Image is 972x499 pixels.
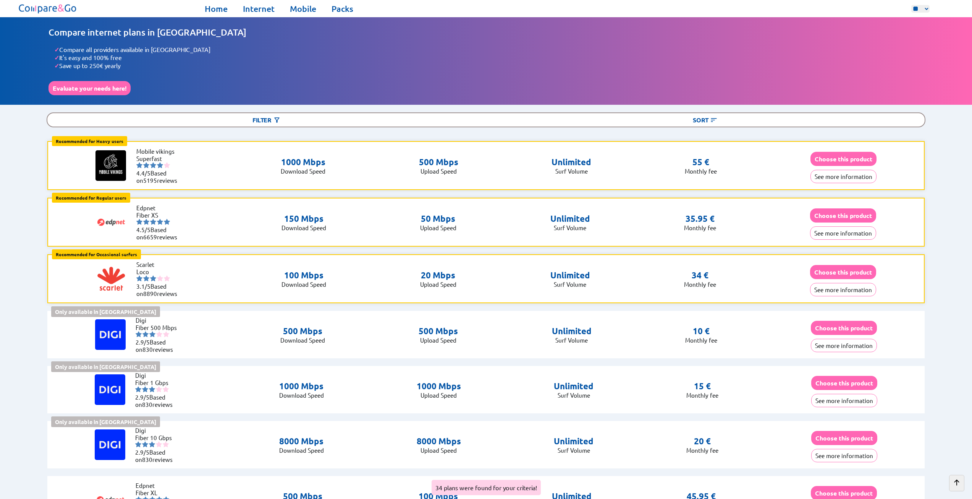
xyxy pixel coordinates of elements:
li: Fiber XS [136,211,182,219]
img: starnr2 [142,386,148,392]
a: See more information [810,286,876,293]
img: starnr2 [143,162,149,168]
img: starnr4 [157,162,163,168]
p: Monthly fee [685,167,717,175]
span: ✓ [54,54,59,62]
img: Button open the filtering menu [273,116,281,124]
img: starnr4 [156,331,162,337]
img: Logo of Scarlet [96,263,126,294]
img: starnr5 [164,219,170,225]
p: Monthly fee [684,281,716,288]
b: Recommended for Regular users [56,195,126,201]
img: starnr4 [156,386,162,392]
div: 34 plans were found for your criteria! [432,480,541,495]
p: Upload Speed [419,167,458,175]
a: Choose this product [810,212,876,219]
p: 1000 Mbps [279,381,324,392]
img: Logo of Digi [95,374,125,405]
b: Only available in [GEOGRAPHIC_DATA] [55,418,156,425]
p: 35.95 € [686,213,715,224]
img: starnr1 [135,441,141,447]
p: 100 Mbps [281,270,326,281]
img: starnr3 [149,441,155,447]
span: 6659 [143,233,157,241]
li: Fiber XL [136,489,181,496]
p: 20 Mbps [420,270,456,281]
img: starnr4 [157,275,163,281]
img: starnr3 [149,331,155,337]
div: Filter [47,113,486,127]
img: starnr2 [142,441,148,447]
p: Upload Speed [417,392,461,399]
b: Only available in [GEOGRAPHIC_DATA] [55,363,156,370]
span: ✓ [54,62,59,70]
button: Choose this product [810,265,876,279]
a: Choose this product [811,434,877,442]
img: starnr5 [163,441,169,447]
p: Surf Volume [554,447,594,454]
img: Logo of Digi [95,319,126,350]
span: 3.1/5 [136,283,150,290]
p: Download Speed [280,336,325,344]
h1: Compare internet plans in [GEOGRAPHIC_DATA] [49,27,923,38]
button: Choose this product [811,376,877,390]
a: Choose this product [810,155,877,163]
p: 34 € [692,270,708,281]
span: 2.9/5 [136,338,150,346]
li: Superfast [136,155,182,162]
img: starnr1 [136,162,142,168]
li: Loco [136,268,182,275]
a: Internet [243,3,275,14]
li: Fiber 10 Gbps [135,434,181,441]
li: Based on reviews [136,226,182,241]
li: Digi [136,317,181,324]
span: 4.5/5 [136,226,150,233]
button: See more information [810,283,876,296]
img: starnr3 [150,275,156,281]
p: Download Speed [279,392,324,399]
span: 830 [142,401,152,408]
p: Download Speed [281,224,326,231]
img: Logo of Edpnet [96,207,126,237]
p: Monthly fee [686,447,718,454]
p: Surf Volume [552,167,591,175]
a: Choose this product [811,489,877,497]
img: starnr3 [150,219,156,225]
p: 500 Mbps [419,157,458,167]
img: starnr3 [150,162,156,168]
li: Save up to 250€ yearly [54,62,923,70]
p: Unlimited [550,213,590,224]
span: 830 [142,346,153,353]
button: See more information [811,394,877,407]
p: Download Speed [279,447,324,454]
button: Choose this product [811,431,877,445]
p: Download Speed [281,281,326,288]
p: 50 Mbps [420,213,456,224]
p: Upload Speed [420,281,456,288]
span: 5195 [143,177,157,184]
p: Surf Volume [550,224,590,231]
button: See more information [811,339,877,352]
li: It's easy and 100% free [54,54,923,62]
img: Button open the sorting menu [710,116,718,124]
li: Based on reviews [136,283,182,297]
img: starnr5 [163,331,169,337]
a: See more information [811,397,877,404]
li: Based on reviews [135,449,181,463]
p: Upload Speed [419,336,458,344]
img: starnr1 [135,386,141,392]
p: 10 € [693,326,710,336]
span: 830 [142,456,152,463]
p: Unlimited [554,381,594,392]
li: Digi [135,427,181,434]
li: Fiber 1 Gbps [135,379,181,386]
span: 2.9/5 [135,449,149,456]
img: starnr2 [142,331,149,337]
p: 8000 Mbps [279,436,324,447]
img: Logo of Digi [95,429,125,460]
button: See more information [811,449,877,462]
span: ✓ [54,46,59,54]
li: Digi [135,372,181,379]
p: Monthly fee [684,224,716,231]
img: starnr2 [143,219,149,225]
